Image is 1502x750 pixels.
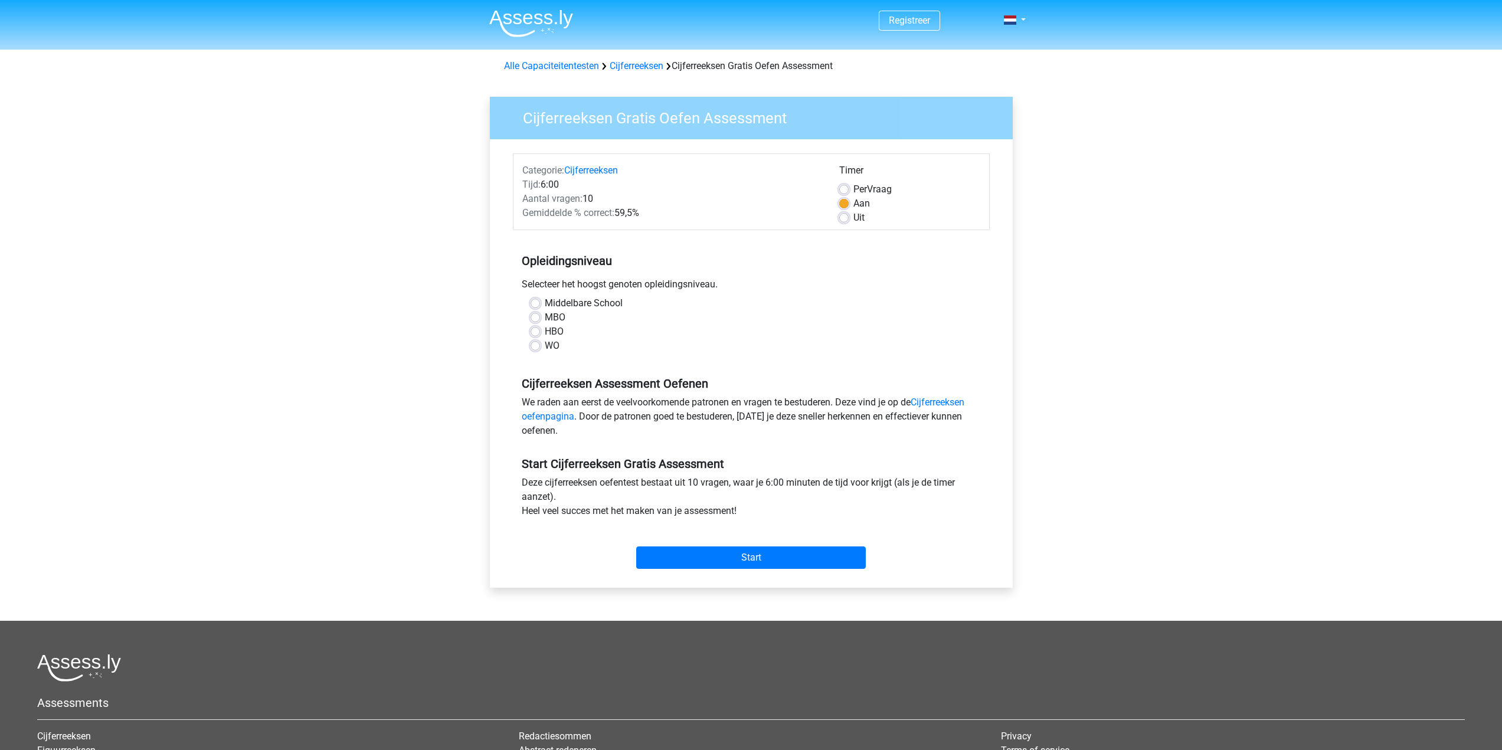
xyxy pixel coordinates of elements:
[513,192,830,206] div: 10
[37,696,1465,710] h5: Assessments
[513,206,830,220] div: 59,5%
[37,731,91,742] a: Cijferreeksen
[522,457,981,471] h5: Start Cijferreeksen Gratis Assessment
[522,193,583,204] span: Aantal vragen:
[509,104,1004,127] h3: Cijferreeksen Gratis Oefen Assessment
[522,179,541,190] span: Tijd:
[513,476,990,523] div: Deze cijferreeksen oefentest bestaat uit 10 vragen, waar je 6:00 minuten de tijd voor krijgt (als...
[853,184,867,195] span: Per
[499,59,1003,73] div: Cijferreeksen Gratis Oefen Assessment
[839,163,980,182] div: Timer
[545,310,565,325] label: MBO
[513,395,990,443] div: We raden aan eerst de veelvoorkomende patronen en vragen te bestuderen. Deze vind je op de . Door...
[522,207,614,218] span: Gemiddelde % correct:
[522,249,981,273] h5: Opleidingsniveau
[545,325,564,339] label: HBO
[513,178,830,192] div: 6:00
[489,9,573,37] img: Assessly
[853,211,865,225] label: Uit
[610,60,663,71] a: Cijferreeksen
[519,731,591,742] a: Redactiesommen
[636,546,866,569] input: Start
[522,376,981,391] h5: Cijferreeksen Assessment Oefenen
[1001,731,1032,742] a: Privacy
[889,15,930,26] a: Registreer
[37,654,121,682] img: Assessly logo
[522,165,564,176] span: Categorie:
[545,339,559,353] label: WO
[545,296,623,310] label: Middelbare School
[513,277,990,296] div: Selecteer het hoogst genoten opleidingsniveau.
[564,165,618,176] a: Cijferreeksen
[853,196,870,211] label: Aan
[504,60,599,71] a: Alle Capaciteitentesten
[853,182,892,196] label: Vraag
